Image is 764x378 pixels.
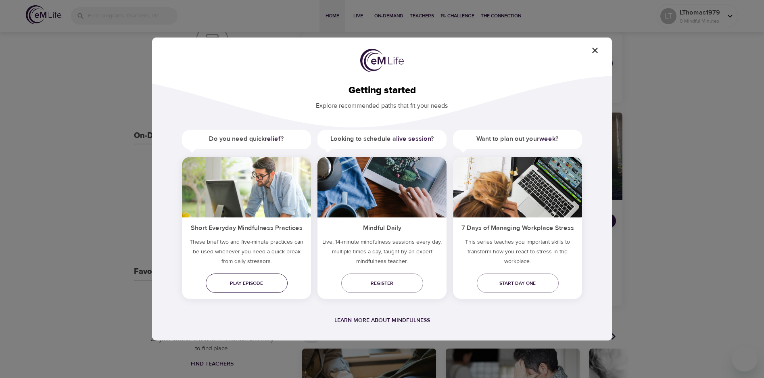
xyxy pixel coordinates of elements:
h5: 7 Days of Managing Workplace Stress [453,217,582,237]
h5: These brief two and five-minute practices can be used whenever you need a quick break from daily ... [182,237,311,269]
img: ims [453,157,582,217]
img: logo [360,49,404,72]
img: ims [317,157,447,217]
a: week [539,135,555,143]
h5: Mindful Daily [317,217,447,237]
a: Learn more about mindfulness [334,317,430,324]
p: Live, 14-minute mindfulness sessions every day, multiple times a day, taught by an expert mindful... [317,237,447,269]
span: Start day one [483,279,552,288]
img: ims [182,157,311,217]
a: live session [396,135,431,143]
p: Explore recommended paths that fit your needs [165,96,599,111]
h5: Do you need quick ? [182,130,311,148]
a: Play episode [206,274,288,293]
a: relief [265,135,281,143]
a: Register [341,274,423,293]
a: Start day one [477,274,559,293]
h5: Want to plan out your ? [453,130,582,148]
span: Register [348,279,417,288]
span: Play episode [212,279,281,288]
h5: Short Everyday Mindfulness Practices [182,217,311,237]
h2: Getting started [165,85,599,96]
h5: Looking to schedule a ? [317,130,447,148]
p: This series teaches you important skills to transform how you react to stress in the workplace. [453,237,582,269]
